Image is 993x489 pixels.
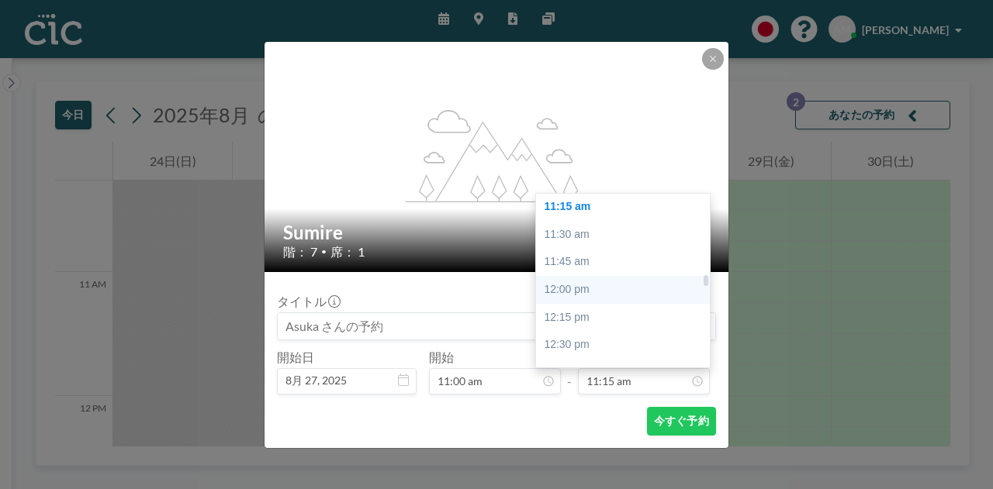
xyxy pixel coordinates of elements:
[277,294,339,309] label: タイトル
[536,359,718,387] div: 12:45 pm
[321,246,327,257] span: •
[536,248,718,276] div: 11:45 am
[406,108,589,201] g: flex-grow: 1.2;
[536,304,718,332] div: 12:15 pm
[277,350,314,365] label: 開始日
[536,276,718,304] div: 12:00 pm
[283,221,711,244] h2: Sumire
[647,407,716,436] button: 今すぐ予約
[536,221,718,249] div: 11:30 am
[330,244,365,260] span: 席： 1
[567,355,572,389] span: -
[278,313,715,339] input: Asuka さんの予約
[536,193,718,221] div: 11:15 am
[429,350,454,365] label: 開始
[283,244,317,260] span: 階： 7
[536,331,718,359] div: 12:30 pm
